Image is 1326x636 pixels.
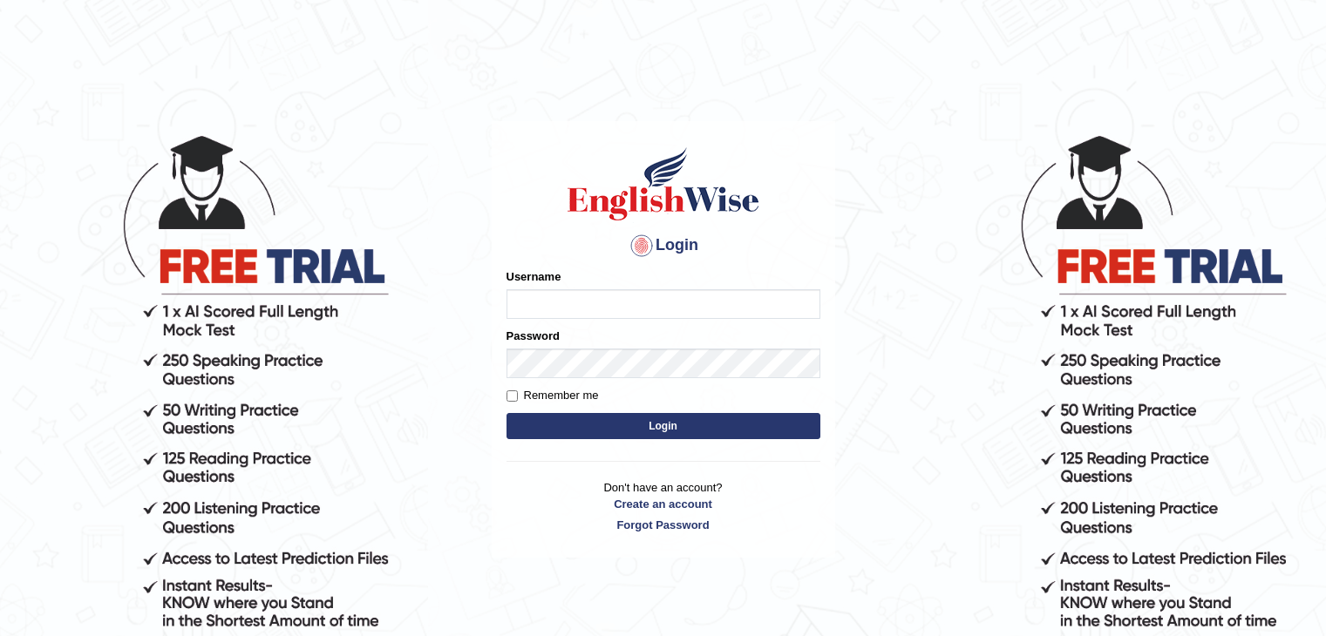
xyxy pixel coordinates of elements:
label: Username [507,268,561,285]
a: Forgot Password [507,517,820,533]
label: Password [507,328,560,344]
label: Remember me [507,387,599,404]
h4: Login [507,232,820,260]
p: Don't have an account? [507,479,820,533]
img: Logo of English Wise sign in for intelligent practice with AI [564,145,763,223]
a: Create an account [507,496,820,512]
input: Remember me [507,390,518,402]
button: Login [507,413,820,439]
